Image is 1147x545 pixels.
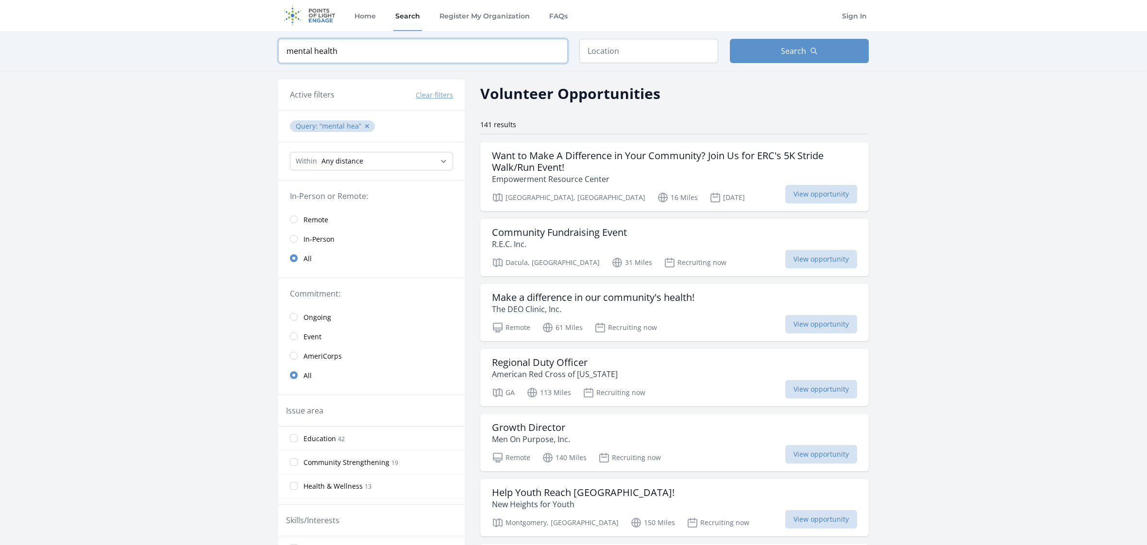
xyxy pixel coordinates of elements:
p: R.E.C. Inc. [492,238,627,250]
span: 13 [365,482,371,491]
legend: Issue area [286,405,323,416]
h3: Active filters [290,89,335,100]
input: Community Strengthening 19 [290,458,298,466]
a: Want to Make A Difference in Your Community? Join Us for ERC's 5K Stride Walk/Run Event! Empowerm... [480,142,869,211]
button: Clear filters [416,90,453,100]
p: [GEOGRAPHIC_DATA], [GEOGRAPHIC_DATA] [492,192,645,203]
p: Remote [492,322,530,333]
h3: Growth Director [492,422,570,433]
span: Community Strengthening [304,458,389,467]
a: All [278,365,465,385]
p: Recruiting now [594,322,657,333]
span: View opportunity [785,445,857,463]
input: Health & Wellness 13 [290,482,298,490]
p: Men On Purpose, Inc. [492,433,570,445]
span: Remote [304,215,328,225]
button: ✕ [364,121,370,131]
span: In-Person [304,234,335,244]
h3: Help Youth Reach [GEOGRAPHIC_DATA]! [492,487,675,498]
p: Recruiting now [664,257,726,268]
p: Recruiting now [687,517,749,528]
a: Make a difference in our community's health! The DEO Clinic, Inc. Remote 61 Miles Recruiting now ... [480,284,869,341]
span: Search [781,45,806,57]
span: View opportunity [785,315,857,333]
p: GA [492,387,515,398]
p: 31 Miles [611,257,652,268]
p: Empowerment Resource Center [492,173,857,185]
h3: Want to Make A Difference in Your Community? Join Us for ERC's 5K Stride Walk/Run Event! [492,150,857,173]
span: View opportunity [785,380,857,398]
a: Regional Duty Officer American Red Cross of [US_STATE] GA 113 Miles Recruiting now View opportunity [480,349,869,406]
span: View opportunity [785,250,857,268]
a: In-Person [278,229,465,248]
p: 113 Miles [526,387,571,398]
p: American Red Cross of [US_STATE] [492,368,618,380]
span: All [304,371,312,380]
input: Education 42 [290,434,298,442]
p: New Heights for Youth [492,498,675,510]
p: Recruiting now [583,387,645,398]
h3: Community Fundraising Event [492,227,627,238]
span: AmeriCorps [304,351,342,361]
span: 19 [391,459,398,467]
span: Education [304,434,336,444]
p: Recruiting now [598,452,661,463]
p: The DEO Clinic, Inc. [492,303,694,315]
p: Montgomery, [GEOGRAPHIC_DATA] [492,517,619,528]
p: 61 Miles [542,322,583,333]
button: Search [730,39,869,63]
p: 16 Miles [657,192,698,203]
span: Event [304,332,321,342]
p: Remote [492,452,530,463]
a: AmeriCorps [278,346,465,365]
span: Health & Wellness [304,481,363,491]
span: All [304,254,312,264]
h3: Regional Duty Officer [492,357,618,368]
p: 150 Miles [630,517,675,528]
a: Help Youth Reach [GEOGRAPHIC_DATA]! New Heights for Youth Montgomery, [GEOGRAPHIC_DATA] 150 Miles... [480,479,869,536]
a: Growth Director Men On Purpose, Inc. Remote 140 Miles Recruiting now View opportunity [480,414,869,471]
span: View opportunity [785,510,857,528]
span: View opportunity [785,185,857,203]
h3: Make a difference in our community's health! [492,292,694,303]
legend: In-Person or Remote: [290,190,453,202]
legend: Commitment: [290,288,453,299]
p: 140 Miles [542,452,587,463]
a: Community Fundraising Event R.E.C. Inc. Dacula, [GEOGRAPHIC_DATA] 31 Miles Recruiting now View op... [480,219,869,276]
a: Remote [278,210,465,229]
span: Ongoing [304,313,331,322]
p: [DATE] [709,192,745,203]
input: Keyword [278,39,568,63]
h2: Volunteer Opportunities [480,83,660,104]
a: Ongoing [278,307,465,327]
q: mental hea [320,121,361,131]
span: Query : [296,121,320,131]
a: All [278,248,465,268]
input: Location [579,39,718,63]
a: Event [278,327,465,346]
p: Dacula, [GEOGRAPHIC_DATA] [492,257,600,268]
span: 141 results [480,120,516,129]
span: 42 [338,435,345,443]
select: Search Radius [290,152,453,170]
legend: Skills/Interests [286,514,339,526]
